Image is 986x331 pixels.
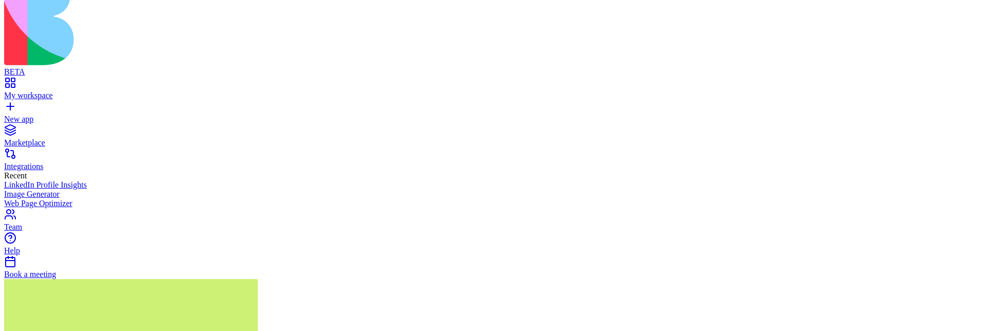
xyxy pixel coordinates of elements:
div: Book a meeting [4,270,982,279]
a: Help [4,237,982,255]
a: LinkedIn Profile Insights [4,180,982,190]
a: Image Generator [4,190,982,199]
a: Marketplace [4,129,982,148]
div: New app [4,115,982,124]
a: New app [4,105,982,124]
div: Integrations [4,162,982,171]
span: Recent [4,171,27,180]
div: Marketplace [4,138,982,148]
a: Integrations [4,153,982,171]
div: Team [4,223,982,232]
div: BETA [4,67,982,77]
a: My workspace [4,82,982,100]
a: Book a meeting [4,261,982,279]
a: BETA [4,58,982,77]
div: My workspace [4,91,982,100]
div: Help [4,246,982,255]
a: Team [4,213,982,232]
a: Web Page Optimizer [4,199,982,208]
